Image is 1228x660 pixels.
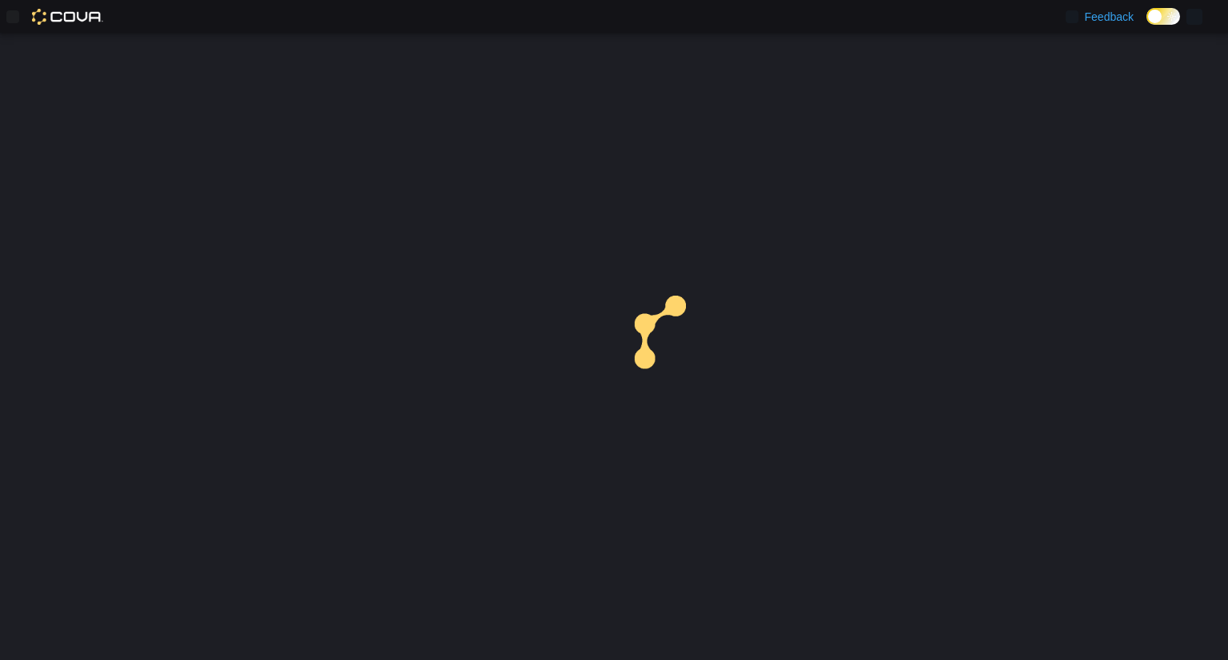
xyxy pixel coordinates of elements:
img: cova-loader [614,284,734,404]
img: Cova [32,9,103,25]
a: Feedback [1059,1,1140,33]
span: Feedback [1085,9,1134,25]
input: Dark Mode [1146,8,1180,25]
